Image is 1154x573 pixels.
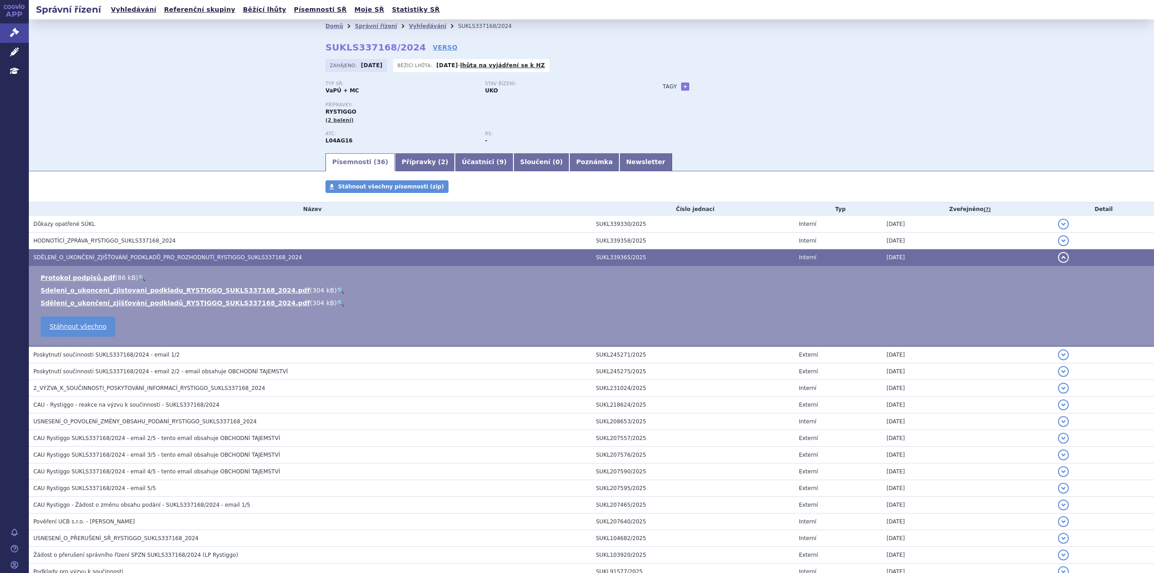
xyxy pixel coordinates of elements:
a: 🔍 [337,299,344,307]
strong: VaPÚ + MC [325,87,359,94]
a: Referenční skupiny [161,4,238,16]
td: SUKL245275/2025 [591,363,794,380]
span: Interní [799,518,816,525]
th: Číslo jednací [591,202,794,216]
button: detail [1058,235,1069,246]
a: VERSO [433,43,458,52]
li: ( ) [41,273,1145,282]
strong: [DATE] [361,62,383,69]
td: [DATE] [882,233,1053,249]
span: CAU Rystiggo SUKLS337168/2024 - email 4/5 - tento email obsahuje OBCHODNÍ TAJEMSTVÍ [33,468,280,475]
a: Účastníci (9) [455,153,513,171]
p: Typ SŘ: [325,81,476,87]
th: Název [29,202,591,216]
span: 2 [441,158,445,165]
a: Sdělení_o_ukončení_zjišťování_podkladů_RYSTIGGO_SUKLS337168_2024.pdf [41,299,310,307]
a: lhůta na vyjádření se k HZ [460,62,545,69]
a: Běžící lhůty [240,4,289,16]
a: Vyhledávání [409,23,446,29]
td: SUKL207590/2025 [591,463,794,480]
span: CAU Rystiggo SUKLS337168/2024 - email 3/5 - tento email obsahuje OBCHODNÍ TAJEMSTVÍ [33,452,280,458]
td: SUKL207557/2025 [591,430,794,447]
span: Interní [799,535,816,541]
button: detail [1058,449,1069,460]
a: Stáhnout všechno [41,316,115,337]
li: ( ) [41,286,1145,295]
button: detail [1058,349,1069,360]
button: detail [1058,533,1069,544]
td: [DATE] [882,249,1053,266]
span: 9 [499,158,504,165]
span: CAU Rystiggo SUKLS337168/2024 - email 2/5 - tento email obsahuje OBCHODNÍ TAJEMSTVÍ [33,435,280,441]
td: [DATE] [882,216,1053,233]
span: CAU Rystiggo SUKLS337168/2024 - email 5/5 [33,485,156,491]
td: [DATE] [882,547,1053,564]
td: [DATE] [882,513,1053,530]
span: Externí [799,468,818,475]
button: detail [1058,433,1069,444]
span: 36 [376,158,385,165]
button: detail [1058,383,1069,394]
li: SUKLS337168/2024 [458,19,523,33]
span: (2 balení) [325,117,354,123]
a: Písemnosti SŘ [291,4,349,16]
span: USNESENÍ_O_POVOLENÍ_ZMĚNY_OBSAHU_PODÁNÍ_RYSTIGGO_SUKLS337168_2024 [33,418,256,425]
span: Poskytnutí součinnosti SUKLS337168/2024 - email 1/2 [33,352,180,358]
span: Interní [799,418,816,425]
a: Domů [325,23,343,29]
td: [DATE] [882,430,1053,447]
button: detail [1058,550,1069,560]
span: RYSTIGGO [325,109,356,115]
td: SUKL207595/2025 [591,480,794,497]
th: Zveřejněno [882,202,1053,216]
td: [DATE] [882,346,1053,363]
span: HODNOTÍCÍ_ZPRÁVA_RYSTIGGO_SUKLS337168_2024 [33,238,176,244]
span: Interní [799,385,816,391]
a: Sloučení (0) [513,153,569,171]
td: SUKL207576/2025 [591,447,794,463]
td: SUKL339365/2025 [591,249,794,266]
button: detail [1058,466,1069,477]
p: ATC: [325,131,476,137]
span: Běžící lhůta: [398,62,434,69]
td: SUKL231024/2025 [591,380,794,397]
a: + [681,83,689,91]
span: Důkazy opatřené SÚKL [33,221,95,227]
button: detail [1058,416,1069,427]
a: Stáhnout všechny písemnosti (zip) [325,180,449,193]
td: SUKL103920/2025 [591,547,794,564]
td: [DATE] [882,463,1053,480]
span: Poskytnutí součinnosti SUKLS337168/2024 - email 2/2 - email obsahuje OBCHODNÍ TAJEMSTVÍ [33,368,288,375]
strong: - [485,138,487,144]
span: Externí [799,368,818,375]
button: detail [1058,252,1069,263]
span: Externí [799,452,818,458]
span: CAU Rystiggo - Žádost o změnu obsahu podání - SUKLS337168/2024 - email 1/5 [33,502,250,508]
td: SUKL104682/2025 [591,530,794,547]
a: Vyhledávání [108,4,159,16]
strong: SUKLS337168/2024 [325,42,426,53]
span: Externí [799,435,818,441]
a: Písemnosti (36) [325,153,395,171]
th: Detail [1053,202,1154,216]
a: 🔍 [337,287,344,294]
a: Statistiky SŘ [389,4,442,16]
span: USNESENÍ_O_PŘERUŠENÍ_SŘ_RYSTIGGO_SUKLS337168_2024 [33,535,198,541]
td: [DATE] [882,480,1053,497]
p: RS: [485,131,636,137]
span: Externí [799,352,818,358]
button: detail [1058,500,1069,510]
span: Interní [799,221,816,227]
a: Moje SŘ [352,4,387,16]
strong: ROZANOLIXIZUMAB [325,138,353,144]
a: Přípravky (2) [395,153,455,171]
td: [DATE] [882,447,1053,463]
span: Externí [799,402,818,408]
span: 304 kB [312,299,334,307]
a: 🔍 [138,274,146,281]
span: CAU - Rystiggo - reakce na výzvu k součinnosti - SUKLS337168/2024 [33,402,220,408]
td: SUKL207465/2025 [591,497,794,513]
span: 0 [555,158,560,165]
a: Správní řízení [355,23,397,29]
span: Pověření UCB s.r.o. - Andrea Pošívalová [33,518,135,525]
